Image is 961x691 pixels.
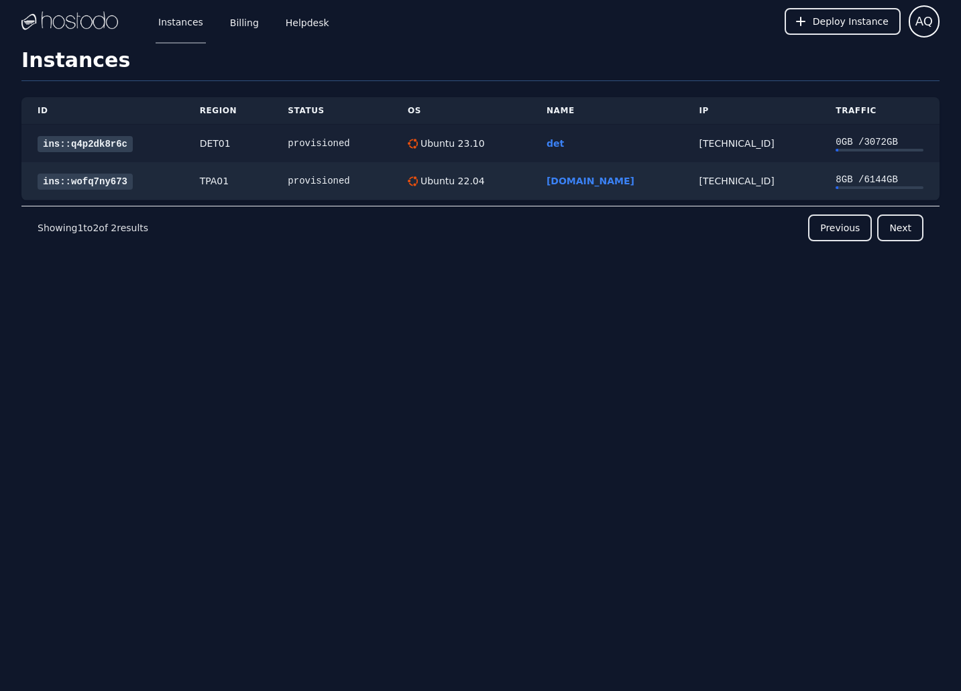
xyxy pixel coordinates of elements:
a: ins::wofq7ny673 [38,174,133,190]
h1: Instances [21,48,940,81]
p: Showing to of results [38,221,148,235]
th: Name [530,97,683,125]
div: Ubuntu 23.10 [418,137,485,150]
span: Deploy Instance [813,15,889,28]
div: provisioned [288,174,376,188]
div: TPA01 [200,174,256,188]
button: Previous [808,214,872,241]
div: [TECHNICAL_ID] [699,137,804,150]
button: Next [877,214,923,241]
th: Region [184,97,272,125]
div: DET01 [200,137,256,150]
span: 2 [111,223,117,233]
a: [DOMAIN_NAME] [547,176,634,186]
span: AQ [915,12,933,31]
th: OS [392,97,530,125]
button: Deploy Instance [785,8,901,35]
div: 0 GB / 3072 GB [836,135,923,149]
div: 8 GB / 6144 GB [836,173,923,186]
img: Logo [21,11,118,32]
a: det [547,138,564,149]
span: 2 [93,223,99,233]
span: 1 [77,223,83,233]
a: ins::q4p2dk8r6c [38,136,133,152]
th: ID [21,97,184,125]
div: provisioned [288,137,376,150]
th: Traffic [819,97,940,125]
th: Status [272,97,392,125]
th: IP [683,97,820,125]
button: User menu [909,5,940,38]
div: Ubuntu 22.04 [418,174,485,188]
img: Ubuntu 22.04 [408,176,418,186]
nav: Pagination [21,206,940,249]
img: Ubuntu 23.10 [408,139,418,149]
div: [TECHNICAL_ID] [699,174,804,188]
